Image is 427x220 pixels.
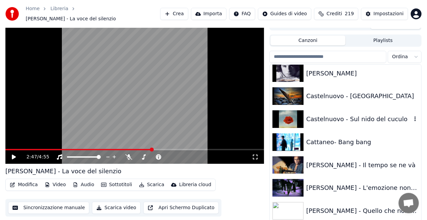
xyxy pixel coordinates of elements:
[374,10,404,17] div: Impostazioni
[26,154,37,160] span: 2:47
[229,8,255,20] button: FAQ
[160,8,188,20] button: Crea
[39,154,49,160] span: 4:55
[143,202,219,214] button: Apri Schermo Duplicato
[26,154,43,160] div: /
[306,183,419,193] div: [PERSON_NAME] - L'emozione non ha voce
[26,5,40,12] a: Home
[399,193,419,213] a: Aprire la chat
[346,36,421,45] button: Playlists
[270,36,346,45] button: Canzoni
[26,16,116,22] span: [PERSON_NAME] - La voce del silenzio
[191,8,227,20] button: Importa
[345,10,354,17] span: 219
[306,114,412,124] div: Castelnuovo - Sul nido del cuculo
[306,206,419,216] div: [PERSON_NAME] - Quello che non ti ho detto mai
[50,5,68,12] a: Libreria
[327,10,342,17] span: Crediti
[5,7,19,21] img: youka
[306,69,419,78] div: [PERSON_NAME]
[26,5,160,22] nav: breadcrumb
[258,8,311,20] button: Guides di video
[5,167,121,176] div: [PERSON_NAME] - La voce del silenzio
[42,180,69,190] button: Video
[361,8,408,20] button: Impostazioni
[7,180,41,190] button: Modifica
[306,91,419,101] div: Castelnuovo - [GEOGRAPHIC_DATA]
[70,180,97,190] button: Audio
[179,181,211,188] div: Libreria cloud
[98,180,135,190] button: Sottotitoli
[306,137,419,147] div: Cattaneo- Bang bang
[136,180,167,190] button: Scarica
[92,202,141,214] button: Scarica video
[8,202,89,214] button: Sincronizzazione manuale
[392,53,408,60] span: Ordina
[314,8,358,20] button: Crediti219
[306,160,419,170] div: [PERSON_NAME] - Il tempo se ne và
